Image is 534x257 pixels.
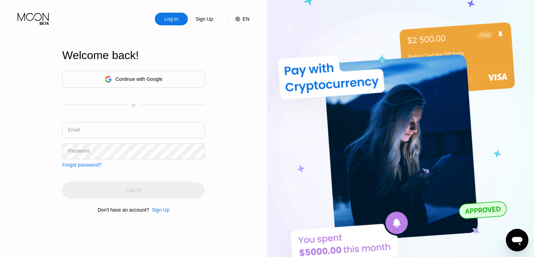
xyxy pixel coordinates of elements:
div: EN [228,13,249,25]
div: Don't have an account? [98,207,149,213]
div: Password [68,148,89,154]
div: Log In [164,15,179,23]
div: or [132,103,136,108]
div: Forgot password? [62,162,101,168]
div: Sign Up [152,207,170,213]
div: Log In [155,13,188,25]
div: Continue with Google [62,71,205,88]
div: Welcome back! [62,49,205,62]
div: EN [243,16,249,22]
div: Continue with Google [116,76,163,82]
iframe: Button to launch messaging window [506,229,528,251]
div: Sign Up [195,15,214,23]
div: Email [68,127,80,133]
div: Sign Up [149,207,170,213]
div: Sign Up [188,13,221,25]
